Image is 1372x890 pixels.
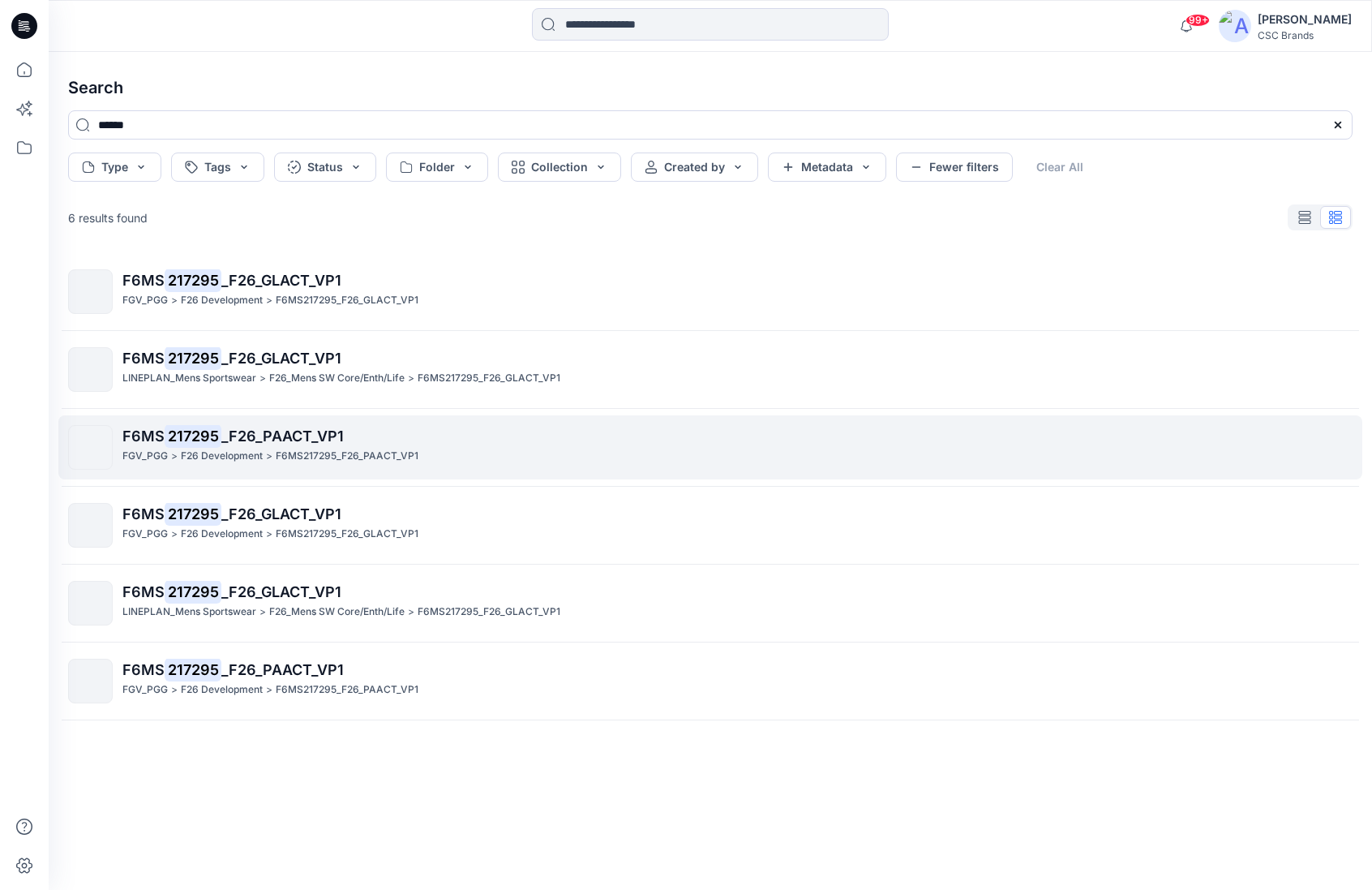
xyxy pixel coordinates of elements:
[276,526,418,543] p: F6MS217295_F26_GLACT_VP1
[122,526,168,543] p: FGV_PGG
[221,428,344,445] span: _F26_PAACT_VP1
[171,448,178,465] p: >
[122,292,168,309] p: FGV_PGG
[68,209,148,226] p: 6 results found
[122,681,168,699] p: FGV_PGG
[896,153,1013,182] button: Fewer filters
[266,526,272,543] p: >
[418,370,560,387] p: F6MS217295_F26_GLACT_VP1
[221,272,341,289] span: _F26_GLACT_VP1
[122,604,256,621] p: LINEPLAN_Mens Sportswear
[122,370,256,387] p: LINEPLAN_Mens Sportswear
[58,338,1362,402] a: F6MS217295_F26_GLACT_VP1LINEPLAN_Mens Sportswear>F26_Mens SW Core/Enth/Life>F6MS217295_F26_GLACT_VP1
[171,681,178,699] p: >
[386,153,488,182] button: Folder
[181,292,263,309] p: F26 Development
[259,604,266,621] p: >
[221,505,341,522] span: _F26_GLACT_VP1
[276,292,418,309] p: F6MS217295_F26_GLACT_VP1
[266,681,272,699] p: >
[269,604,405,621] p: F26_Mens SW Core/Enth/Life
[165,502,221,525] mark: 217295
[1185,14,1210,27] span: 99+
[1219,10,1251,42] img: avatar
[181,526,263,543] p: F26 Development
[122,428,165,445] span: F6MS
[58,649,1362,713] a: F6MS217295_F26_PAACT_VP1FGV_PGG>F26 Development>F6MS217295_F26_PAACT_VP1
[269,370,405,387] p: F26_Mens SW Core/Enth/Life
[418,604,560,621] p: F6MS217295_F26_GLACT_VP1
[408,370,414,387] p: >
[768,153,886,182] button: Metadata
[221,583,341,600] span: _F26_GLACT_VP1
[181,448,263,465] p: F26 Development
[55,65,1366,110] h4: Search
[1258,29,1352,41] div: CSC Brands
[221,661,344,678] span: _F26_PAACT_VP1
[266,292,272,309] p: >
[259,370,266,387] p: >
[122,505,165,522] span: F6MS
[408,604,414,621] p: >
[122,661,165,678] span: F6MS
[1258,10,1352,29] div: [PERSON_NAME]
[122,583,165,600] span: F6MS
[165,580,221,603] mark: 217295
[276,448,418,465] p: F6MS217295_F26_PAACT_VP1
[221,350,341,367] span: _F26_GLACT_VP1
[631,153,758,182] button: Created by
[58,260,1362,324] a: F6MS217295_F26_GLACT_VP1FGV_PGG>F26 Development>F6MS217295_F26_GLACT_VP1
[122,272,165,289] span: F6MS
[165,269,221,291] mark: 217295
[122,350,165,367] span: F6MS
[68,153,161,182] button: Type
[165,658,221,681] mark: 217295
[58,415,1362,479] a: F6MS217295_F26_PAACT_VP1FGV_PGG>F26 Development>F6MS217295_F26_PAACT_VP1
[181,681,263,699] p: F26 Development
[276,681,418,699] p: F6MS217295_F26_PAACT_VP1
[171,292,178,309] p: >
[122,448,168,465] p: FGV_PGG
[171,153,264,182] button: Tags
[274,153,376,182] button: Status
[171,526,178,543] p: >
[165,346,221,369] mark: 217295
[58,493,1362,557] a: F6MS217295_F26_GLACT_VP1FGV_PGG>F26 Development>F6MS217295_F26_GLACT_VP1
[165,424,221,447] mark: 217295
[58,571,1362,635] a: F6MS217295_F26_GLACT_VP1LINEPLAN_Mens Sportswear>F26_Mens SW Core/Enth/Life>F6MS217295_F26_GLACT_VP1
[498,153,621,182] button: Collection
[266,448,272,465] p: >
